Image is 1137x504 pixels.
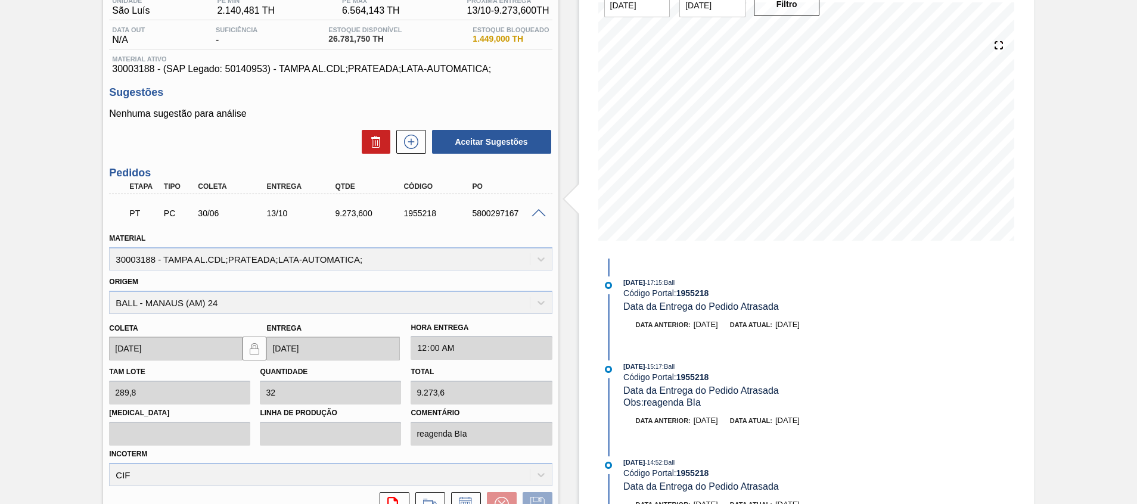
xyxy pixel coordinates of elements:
[161,209,197,218] div: Pedido de Compra
[623,279,645,286] span: [DATE]
[623,301,779,312] span: Data da Entrega do Pedido Atrasada
[432,130,551,154] button: Aceitar Sugestões
[676,468,709,478] strong: 1955218
[328,26,402,33] span: Estoque Disponível
[469,182,546,191] div: PO
[332,182,409,191] div: Qtde
[213,26,260,45] div: -
[263,182,340,191] div: Entrega
[217,5,275,16] span: 2.140,481 TH
[645,363,662,370] span: - 15:17
[623,385,779,396] span: Data da Entrega do Pedido Atrasada
[112,5,150,16] span: São Luís
[623,372,906,382] div: Código Portal:
[426,129,552,155] div: Aceitar Sugestões
[129,209,159,218] p: PT
[623,288,906,298] div: Código Portal:
[109,86,552,99] h3: Sugestões
[400,209,477,218] div: 1955218
[112,64,549,74] span: 30003188 - (SAP Legado: 50140953) - TAMPA AL.CDL;PRATEADA;LATA-AUTOMATICA;
[332,209,409,218] div: 9.273,600
[247,341,262,356] img: locked
[662,459,675,466] span: : Ball
[109,234,145,242] label: Material
[730,321,772,328] span: Data atual:
[356,130,390,154] div: Excluir Sugestões
[645,459,662,466] span: - 14:52
[126,182,162,191] div: Etapa
[109,337,243,360] input: dd/mm/yyyy
[694,320,718,329] span: [DATE]
[469,209,546,218] div: 5800297167
[676,288,709,298] strong: 1955218
[645,279,662,286] span: - 17:15
[623,363,645,370] span: [DATE]
[266,337,400,360] input: dd/mm/yyyy
[112,26,145,33] span: Data out
[730,417,772,424] span: Data atual:
[605,366,612,373] img: atual
[263,209,340,218] div: 13/10/2025
[109,324,138,332] label: Coleta
[467,5,549,16] span: 13/10 - 9.273,600 TH
[662,363,675,370] span: : Ball
[109,26,148,45] div: N/A
[400,182,477,191] div: Código
[109,108,552,119] p: Nenhuma sugestão para análise
[390,130,426,154] div: Nova sugestão
[605,462,612,469] img: atual
[775,416,800,425] span: [DATE]
[775,320,800,329] span: [DATE]
[623,459,645,466] span: [DATE]
[109,167,552,179] h3: Pedidos
[109,368,145,376] label: Tam lote
[623,397,701,407] span: Obs: reagenda BIa
[694,416,718,425] span: [DATE]
[109,405,250,422] label: [MEDICAL_DATA]
[260,368,307,376] label: Quantidade
[662,279,675,286] span: : Ball
[623,468,906,478] div: Código Portal:
[473,35,549,43] span: 1.449,000 TH
[260,405,401,422] label: Linha de Produção
[636,321,691,328] span: Data anterior:
[112,55,549,63] span: Material ativo
[411,405,552,422] label: Comentário
[266,324,302,332] label: Entrega
[126,200,162,226] div: Pedido em Trânsito
[109,278,138,286] label: Origem
[109,450,147,458] label: Incoterm
[328,35,402,43] span: 26.781,750 TH
[216,26,257,33] span: Suficiência
[473,26,549,33] span: Estoque Bloqueado
[195,182,272,191] div: Coleta
[411,368,434,376] label: Total
[676,372,709,382] strong: 1955218
[342,5,400,16] span: 6.564,143 TH
[623,481,779,491] span: Data da Entrega do Pedido Atrasada
[243,337,266,360] button: locked
[636,417,691,424] span: Data anterior:
[411,319,552,337] label: Hora Entrega
[605,282,612,289] img: atual
[161,182,197,191] div: Tipo
[195,209,272,218] div: 30/06/2025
